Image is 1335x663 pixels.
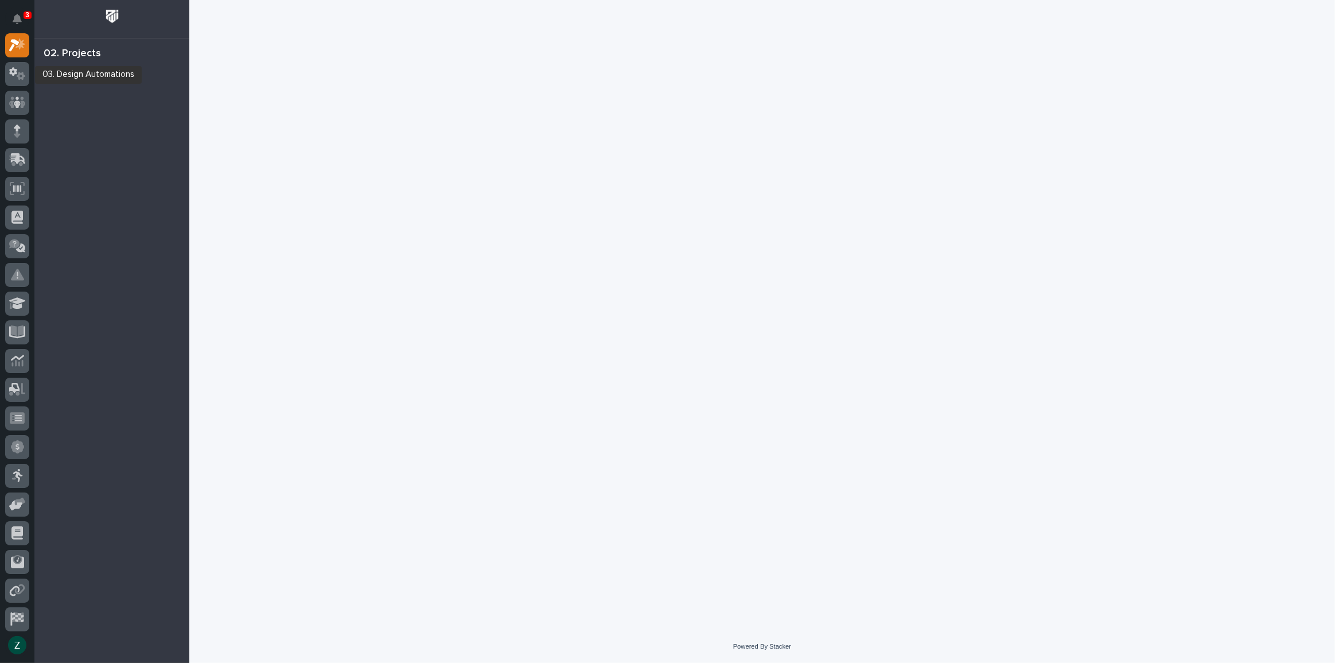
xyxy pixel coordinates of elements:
img: Workspace Logo [102,6,123,27]
button: users-avatar [5,633,29,657]
p: 3 [25,11,29,19]
div: Notifications3 [14,14,29,32]
div: 02. Projects [44,48,101,60]
button: Notifications [5,7,29,31]
a: Powered By Stacker [733,643,791,650]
